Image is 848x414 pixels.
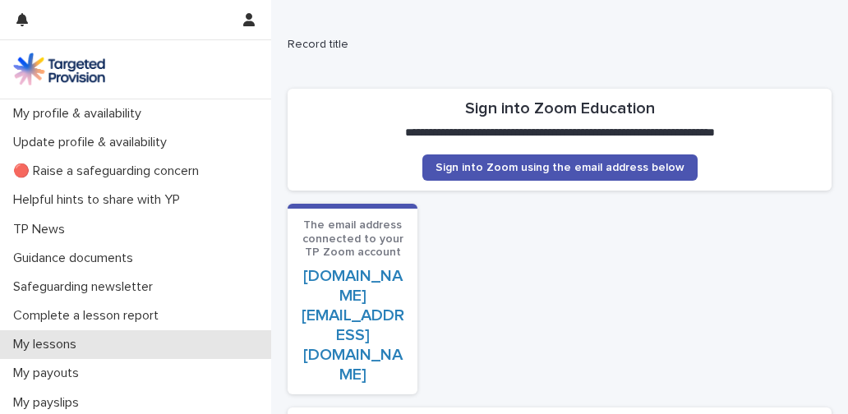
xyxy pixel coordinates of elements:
a: [DOMAIN_NAME][EMAIL_ADDRESS][DOMAIN_NAME] [302,268,404,383]
h2: Record title [288,38,825,52]
p: My payslips [7,395,92,411]
img: M5nRWzHhSzIhMunXDL62 [13,53,105,85]
p: My lessons [7,337,90,352]
a: Sign into Zoom using the email address below [422,154,698,181]
p: Guidance documents [7,251,146,266]
p: Update profile & availability [7,135,180,150]
p: Complete a lesson report [7,308,172,324]
span: Sign into Zoom using the email address below [436,162,684,173]
p: TP News [7,222,78,237]
p: My payouts [7,366,92,381]
span: The email address connected to your TP Zoom account [302,219,403,259]
p: My profile & availability [7,106,154,122]
p: 🔴 Raise a safeguarding concern [7,163,212,179]
h2: Sign into Zoom Education [465,99,655,118]
p: Helpful hints to share with YP [7,192,193,208]
p: Safeguarding newsletter [7,279,166,295]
